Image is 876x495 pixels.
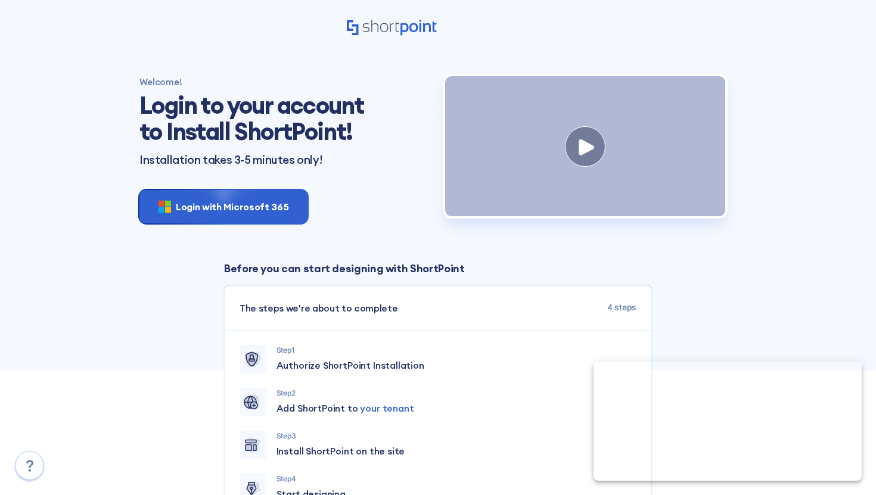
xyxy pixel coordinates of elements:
span: Add ShortPoint to [277,401,414,415]
p: Step 4 [277,474,636,484]
p: Step 2 [277,388,636,399]
p: Step 3 [277,431,636,441]
span: The steps we're about to complete [240,301,397,315]
span: 4 steps [607,301,636,315]
span: Authorize ShortPoint Installation [277,358,424,372]
button: Login with Microsoft 365 [139,190,307,223]
p: Before you can start designing with ShortPoint [224,260,652,276]
p: Step 1 [277,345,636,356]
span: Install ShortPoint on the site [277,444,405,458]
p: Installation takes 3-5 minutes only! [139,154,431,166]
h1: Login to your account to Install ShortPoint! [139,92,372,145]
span: Login with Microsoft 365 [176,200,288,214]
h4: Welcome! [139,76,431,88]
span: your tenant [360,402,414,414]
